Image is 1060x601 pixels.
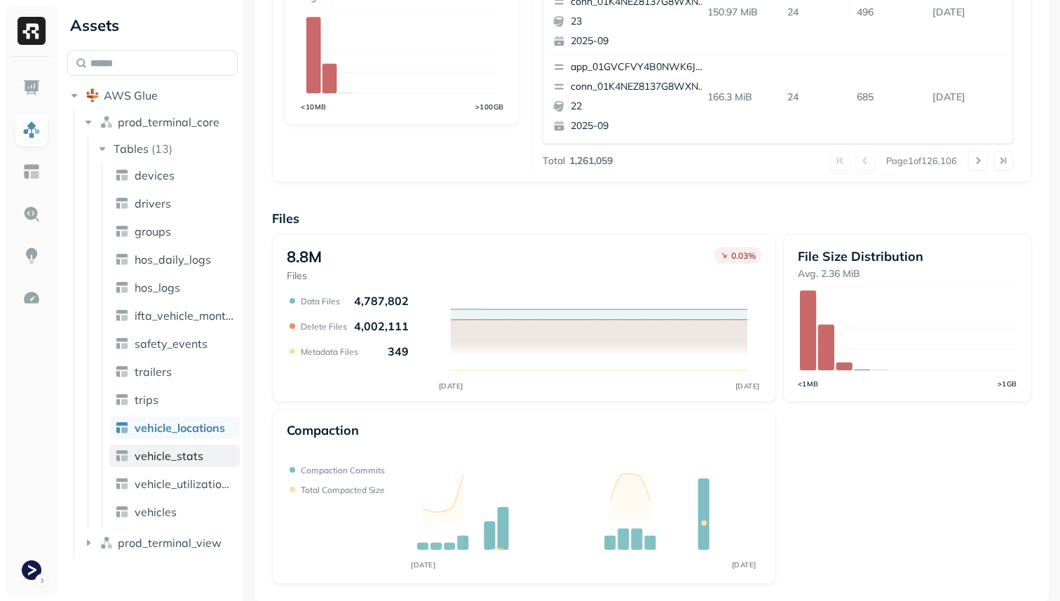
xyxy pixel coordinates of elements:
[301,102,327,111] tspan: <10MB
[95,137,239,160] button: Tables(13)
[798,379,819,388] tspan: <1MB
[109,248,240,271] a: hos_daily_logs
[735,381,759,391] tspan: [DATE]
[927,85,1008,109] p: Sep 18, 2025
[81,532,238,554] button: prod_terminal_view
[571,15,707,29] p: 23
[109,192,240,215] a: drivers
[135,393,158,407] span: trips
[118,115,219,129] span: prod_terminal_core
[135,309,234,323] span: ifta_vehicle_months
[135,168,175,182] span: devices
[100,115,114,129] img: namespace
[135,365,172,379] span: trailers
[118,536,222,550] span: prod_terminal_view
[354,319,409,333] p: 4,002,111
[301,346,358,357] p: Metadata Files
[115,309,129,323] img: table
[135,505,177,519] span: vehicles
[115,337,129,351] img: table
[388,344,409,358] p: 349
[135,337,208,351] span: safety_events
[732,560,756,569] tspan: [DATE]
[998,379,1017,388] tspan: >1GB
[109,220,240,243] a: groups
[569,154,613,168] p: 1,261,059
[135,196,171,210] span: drivers
[301,321,347,332] p: Delete Files
[571,34,707,48] p: 2025-09
[135,477,234,491] span: vehicle_utilization_day
[438,381,463,391] tspan: [DATE]
[115,196,129,210] img: table
[543,154,565,168] p: Total
[109,445,240,467] a: vehicle_stats
[798,267,1017,281] p: Avg. 2.36 MiB
[115,449,129,463] img: table
[109,389,240,411] a: trips
[135,224,171,238] span: groups
[702,85,782,109] p: 166.3 MiB
[115,421,129,435] img: table
[287,422,359,438] p: Compaction
[109,417,240,439] a: vehicle_locations
[287,247,322,266] p: 8.8M
[22,163,41,181] img: Asset Explorer
[115,477,129,491] img: table
[115,281,129,295] img: table
[571,60,707,74] p: app_01GVCFVY4B0NWK6JYK87JP2WRP
[851,85,927,109] p: 685
[104,88,158,102] span: AWS Glue
[22,560,41,580] img: Terminal
[22,79,41,97] img: Dashboard
[135,421,225,435] span: vehicle_locations
[135,252,211,266] span: hos_daily_logs
[135,281,180,295] span: hos_logs
[109,276,240,299] a: hos_logs
[109,332,240,355] a: safety_events
[109,501,240,523] a: vehicles
[115,505,129,519] img: table
[22,247,41,265] img: Insights
[782,85,851,109] p: 24
[81,111,238,133] button: prod_terminal_core
[115,365,129,379] img: table
[798,248,1017,264] p: File Size Distribution
[731,250,756,261] p: 0.03 %
[886,154,957,167] p: Page 1 of 126,106
[100,536,114,550] img: namespace
[272,210,1032,227] p: Files
[86,88,100,102] img: root
[22,205,41,223] img: Query Explorer
[22,289,41,307] img: Optimization
[301,465,385,475] p: Compaction commits
[115,224,129,238] img: table
[109,164,240,187] a: devices
[411,560,435,569] tspan: [DATE]
[135,449,203,463] span: vehicle_stats
[151,142,172,156] p: ( 13 )
[22,121,41,139] img: Assets
[109,473,240,495] a: vehicle_utilization_day
[115,168,129,182] img: table
[301,296,340,306] p: Data Files
[571,80,707,94] p: conn_01K4NEZ8137G8WXNV00CK90XW1
[287,269,322,283] p: Files
[548,55,713,139] button: app_01GVCFVY4B0NWK6JYK87JP2WRPconn_01K4NEZ8137G8WXNV00CK90XW1222025-09
[115,252,129,266] img: table
[109,304,240,327] a: ifta_vehicle_months
[354,294,409,308] p: 4,787,802
[571,119,707,133] p: 2025-09
[109,360,240,383] a: trailers
[67,14,238,36] div: Assets
[67,84,238,107] button: AWS Glue
[115,393,129,407] img: table
[301,485,385,495] p: Total compacted size
[114,142,149,156] span: Tables
[18,17,46,45] img: Ryft
[571,100,707,114] p: 22
[475,102,504,111] tspan: >100GB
